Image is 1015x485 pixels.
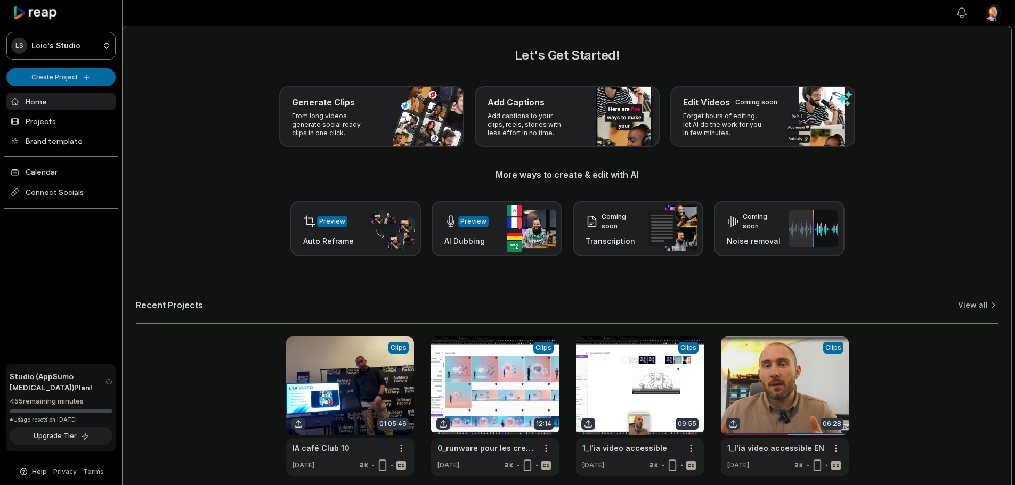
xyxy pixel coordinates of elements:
h3: Generate Clips [292,96,355,109]
h3: Add Captions [488,96,545,109]
button: Upgrade Tier [10,427,112,445]
img: ai_dubbing.png [507,205,556,252]
div: Coming soon [743,212,784,231]
a: Privacy [53,467,77,476]
div: Preview [460,217,486,226]
h3: Transcription [586,235,645,246]
h3: More ways to create & edit with AI [136,168,998,181]
a: 0_runware pour les creatif EN [437,442,535,454]
a: Projects [6,112,116,130]
a: 1_l'ia video accessible [582,442,667,454]
span: Studio (AppSumo [MEDICAL_DATA]) Plan! [10,371,105,393]
img: auto_reframe.png [366,208,415,250]
div: *Usage resets on [DATE] [10,416,112,424]
a: 1_l'ia video accessible EN [727,442,824,454]
div: Preview [319,217,345,226]
div: 455 remaining minutes [10,396,112,407]
img: transcription.png [648,205,697,251]
h3: Auto Reframe [303,235,354,246]
a: View all [958,300,988,310]
p: From long videos generate social ready clips in one click. [292,112,375,137]
p: Forget hours of editing, let AI do the work for you in few minutes. [683,112,766,137]
span: Help [32,467,47,476]
p: Loic's Studio [31,41,80,51]
div: LS [11,38,27,54]
h3: AI Dubbing [444,235,489,246]
h3: Noise removal [727,235,786,246]
div: Coming soon [602,212,643,231]
button: Help [19,467,47,476]
a: Calendar [6,163,116,180]
button: Create Project [6,68,116,86]
span: Connect Socials [6,183,116,202]
a: Terms [83,467,104,476]
a: IA café Club 10 [293,442,350,454]
p: Add captions to your clips, reels, stories with less effort in no time. [488,112,570,137]
h2: Let's Get Started! [136,46,998,65]
h2: Recent Projects [136,300,203,310]
img: noise_removal.png [789,210,838,247]
a: Brand template [6,132,116,150]
h3: Edit Videos [683,96,730,109]
a: Home [6,93,116,110]
div: Coming soon [735,97,777,107]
